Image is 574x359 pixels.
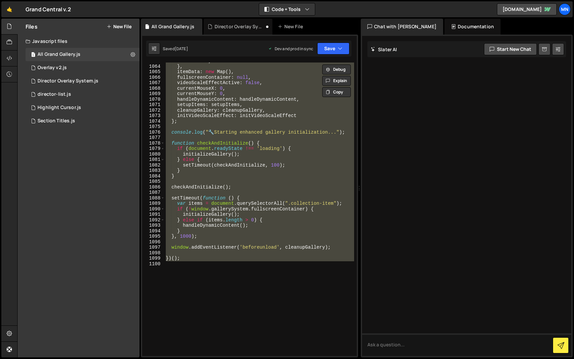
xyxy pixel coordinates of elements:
div: 15298/42891.js [26,74,140,88]
div: All Grand Gallery.js [38,52,80,58]
div: 1084 [142,174,165,179]
div: 1076 [142,130,165,135]
div: 1091 [142,212,165,217]
div: 1083 [142,168,165,174]
div: 15298/40379.js [26,88,140,101]
a: MN [559,3,571,15]
div: 1098 [142,250,165,256]
div: Documentation [444,19,501,35]
a: [DOMAIN_NAME] [497,3,557,15]
div: Section Titles.js [38,118,75,124]
a: 🤙 [1,1,18,17]
div: 15298/43117.js [26,101,140,114]
div: 1094 [142,228,165,234]
div: 1089 [142,201,165,206]
button: Code + Tools [259,3,315,15]
div: Overlay v2.js [38,65,67,71]
button: Start new chat [484,43,537,55]
div: [DATE] [175,46,188,52]
div: 1100 [142,261,165,267]
div: Dev and prod in sync [268,46,313,52]
div: 1092 [142,217,165,223]
span: 1 [31,53,35,58]
button: Copy [322,87,351,97]
div: 1080 [142,152,165,157]
div: 1067 [142,80,165,86]
div: 1079 [142,146,165,152]
button: Save [317,43,349,55]
div: director-list.js [38,91,71,97]
div: 1081 [142,157,165,163]
div: Director Overlay System.js [215,23,264,30]
div: 1074 [142,119,165,124]
div: Javascript files [18,35,140,48]
div: 1085 [142,179,165,184]
div: 1070 [142,97,165,102]
div: 15298/45944.js [26,61,140,74]
div: Director Overlay System.js [38,78,98,84]
div: 1088 [142,195,165,201]
div: 1071 [142,102,165,108]
div: 1065 [142,69,165,75]
div: 1082 [142,163,165,168]
h2: Slater AI [371,46,397,53]
div: 1095 [142,234,165,239]
div: 1064 [142,64,165,69]
div: 15298/40223.js [26,114,140,128]
div: Saved [163,46,188,52]
div: 15298/43578.js [26,48,140,61]
div: 1068 [142,86,165,91]
div: All Grand Gallery.js [151,23,194,30]
div: 1093 [142,223,165,228]
div: 1066 [142,75,165,80]
div: 1090 [142,206,165,212]
div: 1096 [142,239,165,245]
div: 1078 [142,141,165,146]
div: 1086 [142,184,165,190]
div: 1097 [142,245,165,250]
div: 1072 [142,108,165,113]
div: 1087 [142,190,165,195]
button: Explain [322,76,351,86]
div: 1077 [142,135,165,141]
div: Grand Central v.2 [26,5,71,13]
button: Debug [322,64,351,74]
div: Chat with [PERSON_NAME] [361,19,443,35]
div: 1069 [142,91,165,97]
div: 1075 [142,124,165,130]
div: Highlight Cursor.js [38,105,81,111]
div: New File [278,23,306,30]
h2: Files [26,23,38,30]
button: New File [107,24,132,29]
div: 1099 [142,256,165,261]
div: 1073 [142,113,165,119]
